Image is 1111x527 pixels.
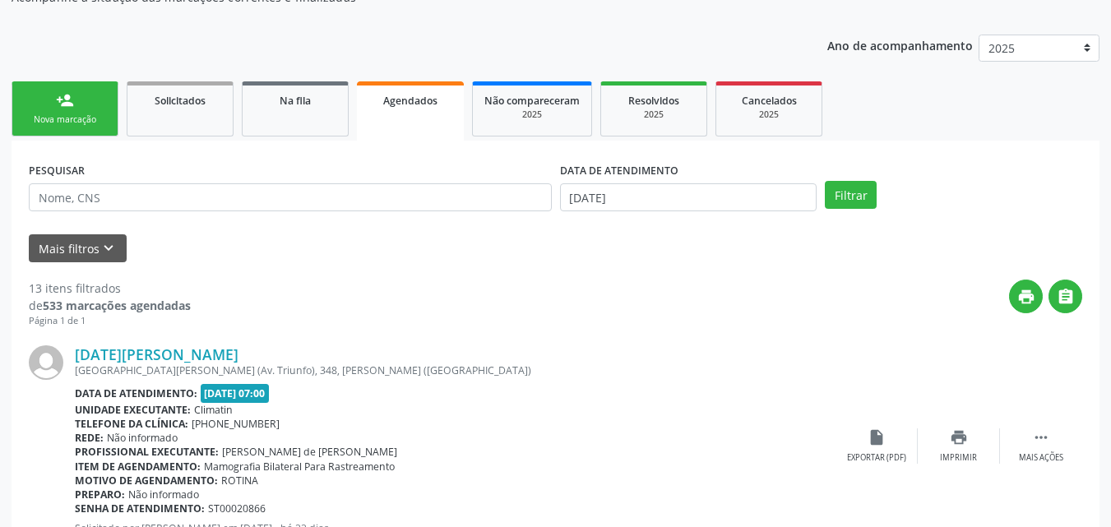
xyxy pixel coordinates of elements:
[29,280,191,297] div: 13 itens filtrados
[29,234,127,263] button: Mais filtroskeyboard_arrow_down
[29,314,191,328] div: Página 1 de 1
[155,94,206,108] span: Solicitados
[204,460,395,474] span: Mamografia Bilateral Para Rastreamento
[868,428,886,446] i: insert_drive_file
[75,417,188,431] b: Telefone da clínica:
[75,474,218,488] b: Motivo de agendamento:
[950,428,968,446] i: print
[29,297,191,314] div: de
[75,345,238,363] a: [DATE][PERSON_NAME]
[100,239,118,257] i: keyboard_arrow_down
[107,431,178,445] span: Não informado
[280,94,311,108] span: Na fila
[75,386,197,400] b: Data de atendimento:
[194,403,233,417] span: Climatin
[1009,280,1043,313] button: print
[825,181,877,209] button: Filtrar
[201,384,270,403] span: [DATE] 07:00
[75,431,104,445] b: Rede:
[43,298,191,313] strong: 533 marcações agendadas
[728,109,810,121] div: 2025
[208,502,266,515] span: ST00020866
[75,363,836,377] div: [GEOGRAPHIC_DATA][PERSON_NAME] (Av. Triunfo), 348, [PERSON_NAME] ([GEOGRAPHIC_DATA])
[29,345,63,380] img: img
[628,94,679,108] span: Resolvidos
[827,35,973,55] p: Ano de acompanhamento
[940,452,977,464] div: Imprimir
[484,109,580,121] div: 2025
[75,403,191,417] b: Unidade executante:
[1019,452,1063,464] div: Mais ações
[222,445,397,459] span: [PERSON_NAME] de [PERSON_NAME]
[128,488,199,502] span: Não informado
[1032,428,1050,446] i: 
[484,94,580,108] span: Não compareceram
[1017,288,1035,306] i: print
[29,183,552,211] input: Nome, CNS
[560,158,678,183] label: DATA DE ATENDIMENTO
[560,183,817,211] input: Selecione um intervalo
[192,417,280,431] span: [PHONE_NUMBER]
[56,91,74,109] div: person_add
[75,502,205,515] b: Senha de atendimento:
[847,452,906,464] div: Exportar (PDF)
[383,94,437,108] span: Agendados
[221,474,258,488] span: ROTINA
[24,113,106,126] div: Nova marcação
[1049,280,1082,313] button: 
[1057,288,1075,306] i: 
[742,94,797,108] span: Cancelados
[75,488,125,502] b: Preparo:
[75,460,201,474] b: Item de agendamento:
[613,109,695,121] div: 2025
[29,158,85,183] label: PESQUISAR
[75,445,219,459] b: Profissional executante:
